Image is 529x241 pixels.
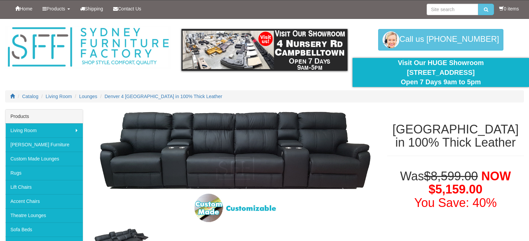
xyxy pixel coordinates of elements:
[118,6,141,11] span: Contact Us
[75,0,108,17] a: Shipping
[5,26,171,69] img: Sydney Furniture Factory
[5,180,83,194] a: Lift Chairs
[85,6,103,11] span: Shipping
[5,208,83,222] a: Theatre Lounges
[181,29,348,71] img: showroom.gif
[499,5,519,12] li: 0 items
[424,169,478,183] del: $8,599.00
[358,58,524,87] div: Visit Our HUGE Showroom [STREET_ADDRESS] Open 7 Days 9am to 5pm
[10,0,37,17] a: Home
[5,194,83,208] a: Accent Chairs
[427,4,478,15] input: Site search
[429,169,511,197] span: NOW $5,159.00
[22,94,38,99] a: Catalog
[37,0,75,17] a: Products
[20,6,32,11] span: Home
[5,152,83,166] a: Custom Made Lounges
[5,166,83,180] a: Rugs
[5,138,83,152] a: [PERSON_NAME] Furniture
[387,170,524,210] h1: Was
[108,0,146,17] a: Contact Us
[105,94,222,99] a: Denver 4 [GEOGRAPHIC_DATA] in 100% Thick Leather
[5,123,83,138] a: Living Room
[5,222,83,237] a: Sofa Beds
[46,6,65,11] span: Products
[414,196,497,210] font: You Save: 40%
[5,110,83,123] div: Products
[387,123,524,149] h1: [GEOGRAPHIC_DATA] in 100% Thick Leather
[79,94,97,99] a: Lounges
[46,94,72,99] a: Living Room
